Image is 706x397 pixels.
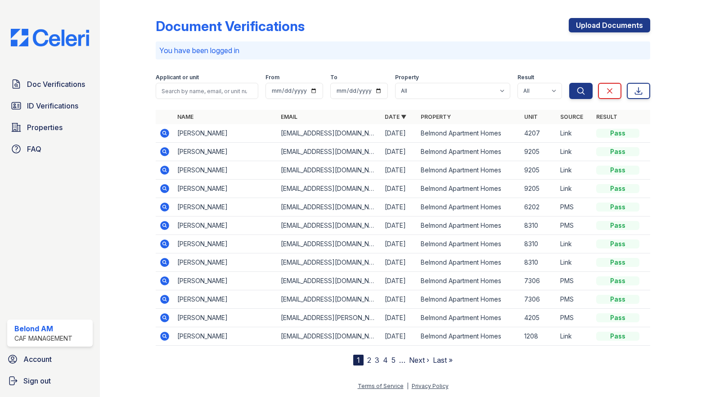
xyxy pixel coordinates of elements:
[277,143,381,161] td: [EMAIL_ADDRESS][DOMAIN_NAME]
[596,276,639,285] div: Pass
[417,198,521,217] td: Belmond Apartment Homes
[385,113,406,120] a: Date ▼
[557,272,593,290] td: PMS
[277,272,381,290] td: [EMAIL_ADDRESS][DOMAIN_NAME]
[367,356,371,365] a: 2
[4,372,96,390] a: Sign out
[412,383,449,389] a: Privacy Policy
[23,354,52,365] span: Account
[381,309,417,327] td: [DATE]
[596,184,639,193] div: Pass
[417,290,521,309] td: Belmond Apartment Homes
[557,309,593,327] td: PMS
[557,327,593,346] td: Link
[27,79,85,90] span: Doc Verifications
[596,295,639,304] div: Pass
[277,217,381,235] td: [EMAIL_ADDRESS][DOMAIN_NAME]
[521,272,557,290] td: 7306
[417,180,521,198] td: Belmond Apartment Homes
[353,355,364,365] div: 1
[417,253,521,272] td: Belmond Apartment Homes
[557,290,593,309] td: PMS
[174,235,278,253] td: [PERSON_NAME]
[596,239,639,248] div: Pass
[596,332,639,341] div: Pass
[521,161,557,180] td: 9205
[7,75,93,93] a: Doc Verifications
[668,361,697,388] iframe: chat widget
[521,198,557,217] td: 6202
[417,217,521,235] td: Belmond Apartment Homes
[521,180,557,198] td: 9205
[521,235,557,253] td: 8310
[174,124,278,143] td: [PERSON_NAME]
[277,124,381,143] td: [EMAIL_ADDRESS][DOMAIN_NAME]
[174,327,278,346] td: [PERSON_NAME]
[174,217,278,235] td: [PERSON_NAME]
[521,309,557,327] td: 4205
[521,253,557,272] td: 8310
[381,180,417,198] td: [DATE]
[174,180,278,198] td: [PERSON_NAME]
[417,161,521,180] td: Belmond Apartment Homes
[521,327,557,346] td: 1208
[395,74,419,81] label: Property
[156,74,199,81] label: Applicant or unit
[557,180,593,198] td: Link
[381,124,417,143] td: [DATE]
[4,350,96,368] a: Account
[557,235,593,253] td: Link
[375,356,379,365] a: 3
[524,113,538,120] a: Unit
[281,113,297,120] a: Email
[277,198,381,217] td: [EMAIL_ADDRESS][DOMAIN_NAME]
[156,83,259,99] input: Search by name, email, or unit number
[23,375,51,386] span: Sign out
[560,113,583,120] a: Source
[417,309,521,327] td: Belmond Apartment Homes
[596,313,639,322] div: Pass
[381,327,417,346] td: [DATE]
[277,290,381,309] td: [EMAIL_ADDRESS][DOMAIN_NAME]
[277,253,381,272] td: [EMAIL_ADDRESS][DOMAIN_NAME]
[27,100,78,111] span: ID Verifications
[381,272,417,290] td: [DATE]
[417,124,521,143] td: Belmond Apartment Homes
[277,161,381,180] td: [EMAIL_ADDRESS][DOMAIN_NAME]
[381,235,417,253] td: [DATE]
[174,309,278,327] td: [PERSON_NAME]
[596,258,639,267] div: Pass
[557,143,593,161] td: Link
[409,356,429,365] a: Next ›
[383,356,388,365] a: 4
[358,383,404,389] a: Terms of Service
[596,147,639,156] div: Pass
[174,161,278,180] td: [PERSON_NAME]
[159,45,647,56] p: You have been logged in
[417,272,521,290] td: Belmond Apartment Homes
[156,18,305,34] div: Document Verifications
[174,272,278,290] td: [PERSON_NAME]
[27,144,41,154] span: FAQ
[381,143,417,161] td: [DATE]
[381,217,417,235] td: [DATE]
[557,124,593,143] td: Link
[521,124,557,143] td: 4207
[277,327,381,346] td: [EMAIL_ADDRESS][DOMAIN_NAME]
[417,327,521,346] td: Belmond Apartment Homes
[521,217,557,235] td: 8310
[596,129,639,138] div: Pass
[521,290,557,309] td: 7306
[14,334,72,343] div: CAF Management
[417,143,521,161] td: Belmond Apartment Homes
[7,140,93,158] a: FAQ
[407,383,409,389] div: |
[277,309,381,327] td: [EMAIL_ADDRESS][PERSON_NAME][DOMAIN_NAME]
[330,74,337,81] label: To
[417,235,521,253] td: Belmond Apartment Homes
[557,198,593,217] td: PMS
[557,217,593,235] td: PMS
[557,253,593,272] td: Link
[174,198,278,217] td: [PERSON_NAME]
